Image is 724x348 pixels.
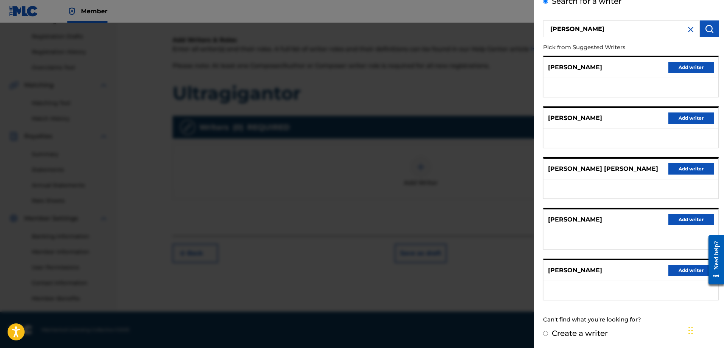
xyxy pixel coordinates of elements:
p: [PERSON_NAME] [548,114,602,123]
p: [PERSON_NAME] [548,215,602,224]
iframe: Resource Center [703,229,724,290]
label: Create a writer [552,329,608,338]
button: Add writer [668,265,714,276]
img: close [686,25,695,34]
img: MLC Logo [9,6,38,17]
button: Add writer [668,163,714,175]
button: Add writer [668,112,714,124]
img: Search Works [705,24,714,33]
iframe: Chat Widget [686,312,724,348]
img: Top Rightsholder [67,7,76,16]
span: Member [81,7,107,16]
div: Drag [688,319,693,342]
p: [PERSON_NAME] [548,266,602,275]
p: [PERSON_NAME] [548,63,602,72]
button: Add writer [668,214,714,225]
p: [PERSON_NAME] [PERSON_NAME] [548,164,658,173]
button: Add writer [668,62,714,73]
p: Pick from Suggested Writers [543,39,676,56]
input: Search writer's name or IPI Number [543,20,700,37]
div: Can't find what you're looking for? [543,312,719,328]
